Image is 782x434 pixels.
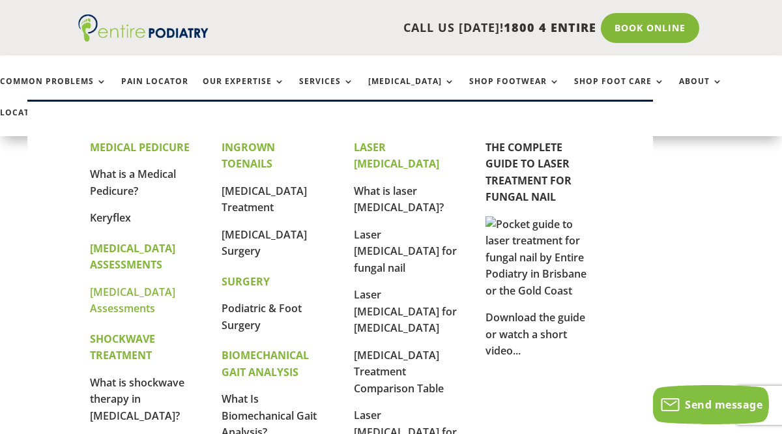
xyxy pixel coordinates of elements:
[217,20,596,36] p: CALL US [DATE]!
[354,140,439,171] strong: LASER [MEDICAL_DATA]
[90,167,176,198] a: What is a Medical Pedicure?
[354,184,444,215] a: What is laser [MEDICAL_DATA]?
[574,77,665,105] a: Shop Foot Care
[90,285,175,316] a: [MEDICAL_DATA] Assessments
[121,77,188,105] a: Pain Locator
[601,13,699,43] a: Book Online
[90,332,155,363] strong: SHOCKWAVE TREATMENT
[685,398,762,412] span: Send message
[90,140,190,154] strong: MEDICAL PEDICURE
[90,210,131,225] a: Keryflex
[222,140,275,171] strong: INGROWN TOENAILS
[222,301,302,332] a: Podiatric & Foot Surgery
[222,184,307,215] a: [MEDICAL_DATA] Treatment
[504,20,596,35] span: 1800 4 ENTIRE
[485,310,585,358] a: Download the guide or watch a short video...
[485,216,590,300] img: Pocket guide to laser treatment for fungal nail by Entire Podiatry in Brisbane or the Gold Coast
[78,14,209,42] img: logo (1)
[354,287,457,335] a: Laser [MEDICAL_DATA] for [MEDICAL_DATA]
[203,77,285,105] a: Our Expertise
[90,375,184,423] a: What is shockwave therapy in [MEDICAL_DATA]?
[299,77,354,105] a: Services
[652,385,769,424] button: Send message
[368,77,455,105] a: [MEDICAL_DATA]
[222,348,309,379] strong: BIOMECHANICAL GAIT ANALYSIS
[354,227,457,275] a: Laser [MEDICAL_DATA] for fungal nail
[469,77,560,105] a: Shop Footwear
[485,140,572,205] a: THE COMPLETE GUIDE TO LASER TREATMENT FOR FUNGAL NAIL
[90,241,175,272] strong: [MEDICAL_DATA] ASSESSMENTS
[354,348,444,396] a: [MEDICAL_DATA] Treatment Comparison Table
[222,274,270,289] strong: SURGERY
[222,227,307,259] a: [MEDICAL_DATA] Surgery
[78,31,209,44] a: Entire Podiatry
[679,77,723,105] a: About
